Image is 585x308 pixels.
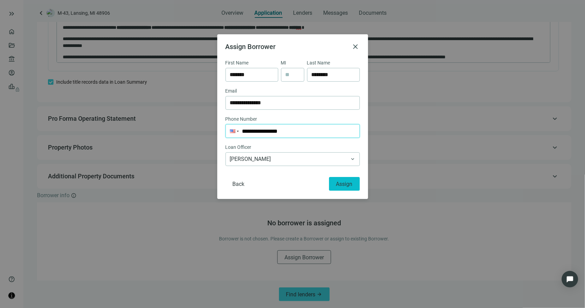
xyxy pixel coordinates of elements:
span: Assign [336,181,353,187]
span: Email [226,87,237,95]
span: Loan Officer [226,143,252,151]
button: Back [226,177,252,191]
span: Terrance Wyatt [230,153,355,166]
body: Rich Text Area. Press ALT-0 for help. [5,5,488,233]
span: Last Name [307,59,330,67]
span: First Name [226,59,249,67]
div: United States: + 1 [226,125,239,138]
button: Assign [329,177,360,191]
span: Assign Borrower [226,43,276,51]
button: close [352,43,360,51]
div: Open Intercom Messenger [562,271,578,287]
span: MI [281,59,287,67]
span: Back [233,181,245,187]
span: Phone Number [226,115,257,123]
